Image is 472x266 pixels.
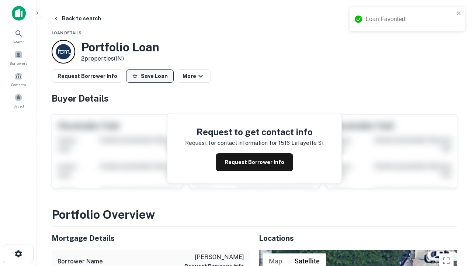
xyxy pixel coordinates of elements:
[2,26,35,46] a: Search
[13,103,24,109] span: Saved
[185,139,277,147] p: Request for contact information for
[52,206,457,224] h3: Portfolio Overview
[126,69,174,83] button: Save Loan
[278,139,324,147] p: 1516 lafayette st
[185,125,324,139] h4: Request to get contact info
[81,54,159,63] p: 2 properties (IN)
[435,207,472,242] iframe: Chat Widget
[2,48,35,68] a: Borrowers
[2,69,35,89] a: Contacts
[52,69,123,83] button: Request Borrower Info
[259,233,457,244] h5: Locations
[52,31,81,35] span: Loan Details
[52,233,250,244] h5: Mortgage Details
[2,91,35,110] a: Saved
[366,15,454,24] div: Loan Favorited!
[457,10,462,17] button: close
[177,69,211,83] button: More
[58,257,103,266] h6: Borrower Name
[52,92,457,105] h4: Buyer Details
[216,153,293,171] button: Request Borrower Info
[13,39,25,45] span: Search
[10,60,27,66] span: Borrowers
[12,6,26,21] img: capitalize-icon.png
[11,82,26,88] span: Contacts
[184,253,244,262] p: [PERSON_NAME]
[81,40,159,54] h3: Portfolio Loan
[50,12,104,25] button: Back to search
